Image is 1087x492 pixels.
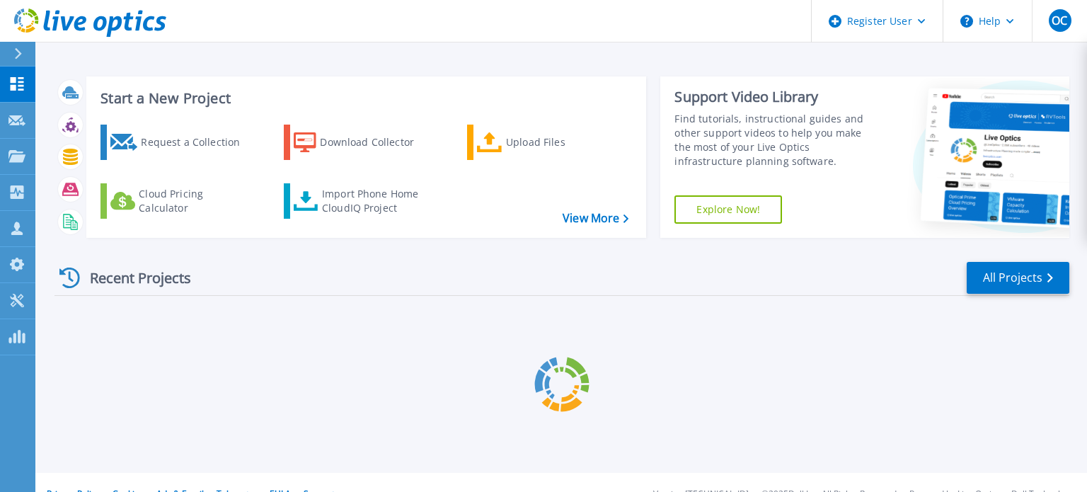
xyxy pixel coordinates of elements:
[322,187,432,215] div: Import Phone Home CloudIQ Project
[284,125,442,160] a: Download Collector
[467,125,625,160] a: Upload Files
[506,128,619,156] div: Upload Files
[100,91,628,106] h3: Start a New Project
[320,128,433,156] div: Download Collector
[674,195,782,224] a: Explore Now!
[1052,15,1067,26] span: OC
[139,187,252,215] div: Cloud Pricing Calculator
[141,128,254,156] div: Request a Collection
[100,183,258,219] a: Cloud Pricing Calculator
[674,112,880,168] div: Find tutorials, instructional guides and other support videos to help you make the most of your L...
[563,212,628,225] a: View More
[100,125,258,160] a: Request a Collection
[54,261,210,295] div: Recent Projects
[967,262,1069,294] a: All Projects
[674,88,880,106] div: Support Video Library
